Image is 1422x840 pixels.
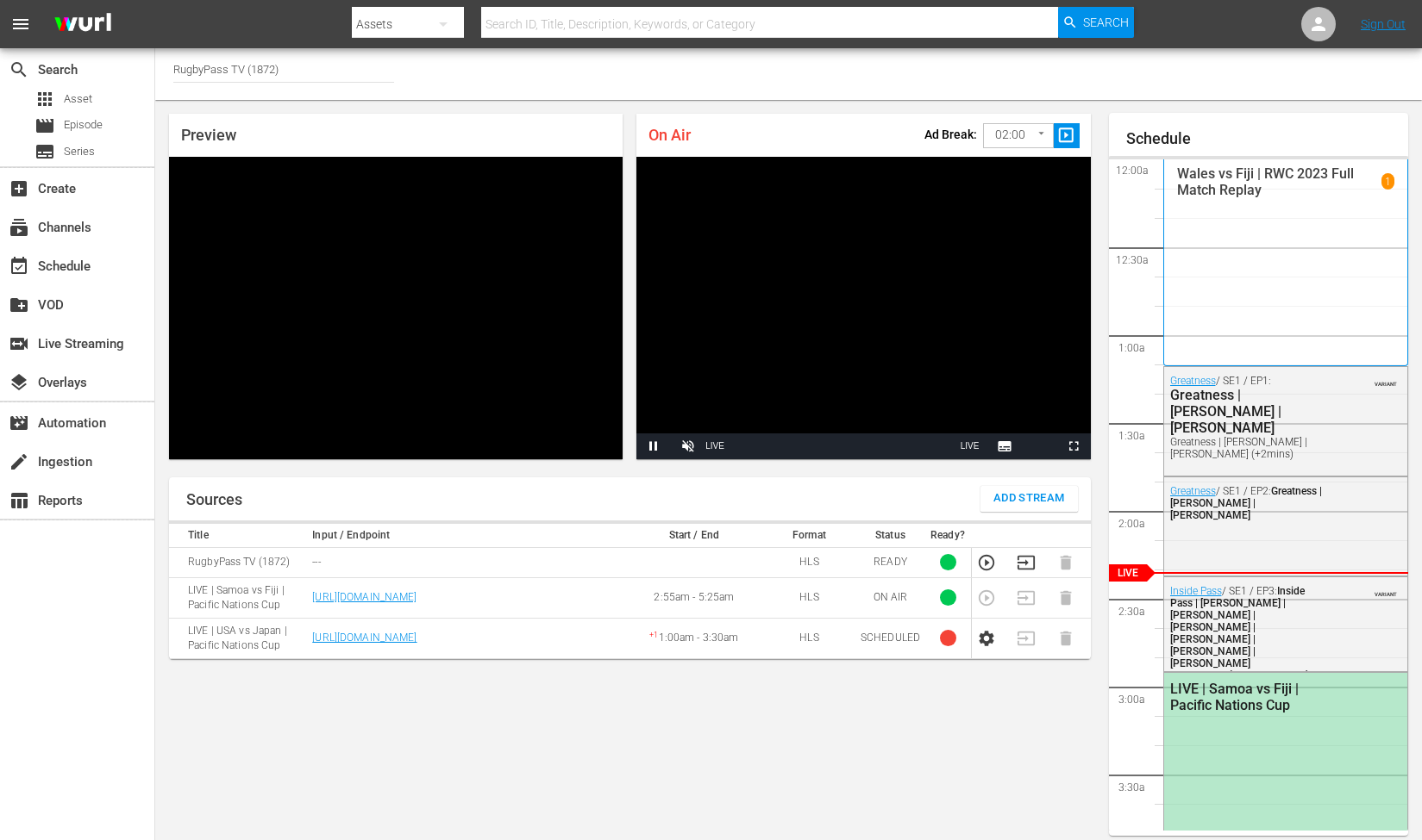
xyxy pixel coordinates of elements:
[307,547,625,577] td: ---
[977,553,996,572] button: Preview Stream
[1170,585,1305,669] span: Inside Pass | [PERSON_NAME] | [PERSON_NAME] | [PERSON_NAME] | [PERSON_NAME] | [PERSON_NAME] | [PE...
[855,524,925,548] th: Status
[1170,375,1327,460] div: / SE1 / EP1:
[1361,17,1406,31] a: Sign Out
[1056,433,1091,459] button: Fullscreen
[169,157,623,459] div: Video Player
[625,577,763,618] td: 2:55am - 5:25am
[1170,485,1327,521] div: / SE1 / EP2:
[9,451,29,472] span: Ingestion
[312,591,417,603] a: [URL][DOMAIN_NAME]
[1375,373,1397,387] span: VARIANT
[1177,165,1382,198] p: Wales vs Fiji | RWC 2023 Full Match Replay
[34,115,55,136] span: Episode
[9,178,29,199] span: Create
[1083,7,1129,38] span: Search
[1170,585,1222,597] a: Inside Pass
[625,618,763,658] td: 1:00am - 3:30am
[1170,585,1327,742] div: / SE1 / EP3:
[648,126,691,144] span: On Air
[169,547,307,577] td: RugbyPass TV (1872)
[186,491,242,508] h1: Sources
[9,59,29,80] span: Search
[1056,126,1076,146] span: slideshow_sharp
[977,629,996,648] button: Configure
[763,577,855,618] td: HLS
[9,372,29,393] span: Overlays
[763,547,855,577] td: HLS
[1126,130,1409,147] h1: Schedule
[10,14,31,34] span: menu
[9,490,29,511] span: Reports
[855,618,925,658] td: SCHEDULED
[9,413,29,433] span: Automation
[625,524,763,548] th: Start / End
[64,90,92,108] span: Asset
[64,143,95,160] span: Series
[636,433,671,459] button: Pause
[1170,485,1322,521] span: Greatness | [PERSON_NAME] | [PERSON_NAME]
[34,89,55,109] span: Asset
[1170,436,1327,460] div: Greatness | [PERSON_NAME] | [PERSON_NAME] (+2mins)
[307,524,625,548] th: Input / Endpoint
[1170,387,1327,436] div: Greatness | [PERSON_NAME] | [PERSON_NAME]
[925,524,971,548] th: Ready?
[1170,669,1327,742] div: Inside Pass | [PERSON_NAME] | [PERSON_NAME] | [PERSON_NAME] | [PERSON_NAME] | [PERSON_NAME] | [PE...
[763,524,855,548] th: Format
[705,433,724,459] div: LIVE
[169,577,307,618] td: LIVE | Samoa vs Fiji | Pacific Nations Cup
[34,141,55,162] span: Series
[181,126,236,144] span: Preview
[961,441,980,451] span: LIVE
[649,631,658,639] sup: + 1
[9,256,29,277] span: Schedule
[1170,375,1216,387] a: Greatness
[1058,7,1134,38] button: Search
[312,632,417,644] a: [URL][DOMAIN_NAME]
[924,128,977,141] p: Ad Break:
[1017,553,1036,572] button: Transition
[1022,433,1056,459] button: Picture-in-Picture
[855,577,925,618] td: ON AIR
[763,618,855,658] td: HLS
[64,116,103,134] span: Episode
[1375,583,1397,597] span: VARIANT
[855,547,925,577] td: READY
[993,488,1065,508] span: Add Stream
[1170,681,1327,713] div: LIVE | Samoa vs Fiji | Pacific Nations Cup
[983,119,1054,152] div: 02:00
[41,4,124,45] img: ans4CAIJ8jUAAAAAAAAAAAAAAAAAAAAAAAAgQb4GAAAAAAAAAAAAAAAAAAAAAAAAJMjXAAAAAAAAAAAAAAAAAAAAAAAAgAT5G...
[636,157,1090,459] div: Video Player
[169,618,307,658] td: LIVE | USA vs Japan | Pacific Nations Cup
[169,524,307,548] th: Title
[1385,176,1391,188] p: 1
[980,486,1078,512] button: Add Stream
[953,433,987,459] button: Seek to live, currently playing live
[671,433,705,459] button: Unmute
[9,333,29,354] span: Live Streaming
[987,433,1022,459] button: Subtitles
[9,295,29,315] span: VOD
[9,217,29,238] span: Channels
[1170,485,1216,497] a: Greatness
